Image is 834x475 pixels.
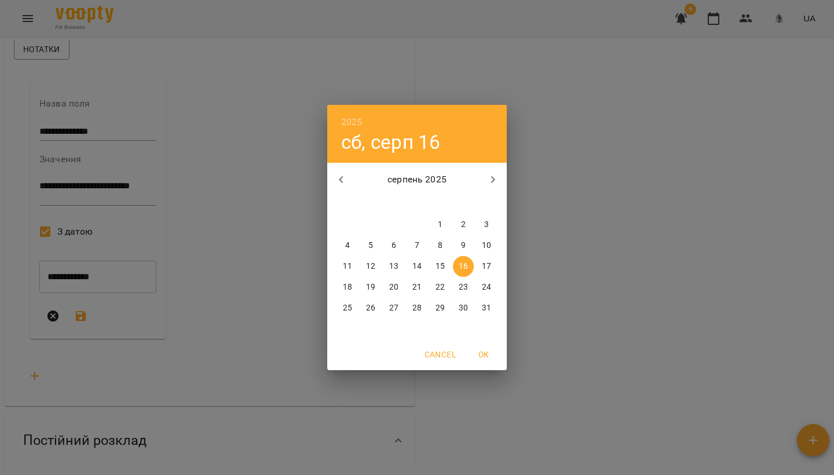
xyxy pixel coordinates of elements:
button: 28 [407,298,427,319]
button: 5 [360,235,381,256]
button: 12 [360,256,381,277]
p: 13 [389,261,398,272]
button: сб, серп 16 [341,130,441,154]
button: 14 [407,256,427,277]
button: 6 [383,235,404,256]
span: вт [360,197,381,209]
p: 12 [366,261,375,272]
p: 9 [461,240,466,251]
p: 29 [436,302,445,314]
button: 13 [383,256,404,277]
p: 7 [415,240,419,251]
span: Cancel [425,348,456,361]
button: 17 [476,256,497,277]
p: 17 [482,261,491,272]
button: 23 [453,277,474,298]
p: 1 [438,219,442,231]
p: 31 [482,302,491,314]
span: пт [430,197,451,209]
p: 15 [436,261,445,272]
button: 29 [430,298,451,319]
p: 2 [461,219,466,231]
button: 8 [430,235,451,256]
p: 30 [459,302,468,314]
p: 5 [368,240,373,251]
button: 21 [407,277,427,298]
button: 18 [337,277,358,298]
button: 9 [453,235,474,256]
button: 27 [383,298,404,319]
button: 20 [383,277,404,298]
button: 7 [407,235,427,256]
button: 15 [430,256,451,277]
p: 16 [459,261,468,272]
p: 23 [459,282,468,293]
p: 10 [482,240,491,251]
p: 25 [343,302,352,314]
button: 4 [337,235,358,256]
p: 8 [438,240,442,251]
p: серпень 2025 [355,173,480,187]
p: 6 [392,240,396,251]
p: 4 [345,240,350,251]
p: 18 [343,282,352,293]
button: 2025 [341,114,363,130]
span: чт [407,197,427,209]
span: сб [453,197,474,209]
button: 22 [430,277,451,298]
span: ср [383,197,404,209]
button: 3 [476,214,497,235]
p: 27 [389,302,398,314]
span: OK [470,348,498,361]
span: нд [476,197,497,209]
p: 28 [412,302,422,314]
p: 22 [436,282,445,293]
p: 11 [343,261,352,272]
button: 31 [476,298,497,319]
button: 25 [337,298,358,319]
button: 19 [360,277,381,298]
button: 11 [337,256,358,277]
p: 19 [366,282,375,293]
button: 26 [360,298,381,319]
p: 14 [412,261,422,272]
p: 3 [484,219,489,231]
button: 10 [476,235,497,256]
span: пн [337,197,358,209]
p: 26 [366,302,375,314]
button: 24 [476,277,497,298]
button: 2 [453,214,474,235]
button: 30 [453,298,474,319]
button: 1 [430,214,451,235]
p: 24 [482,282,491,293]
p: 20 [389,282,398,293]
p: 21 [412,282,422,293]
button: Cancel [420,344,460,365]
button: OK [465,344,502,365]
button: 16 [453,256,474,277]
